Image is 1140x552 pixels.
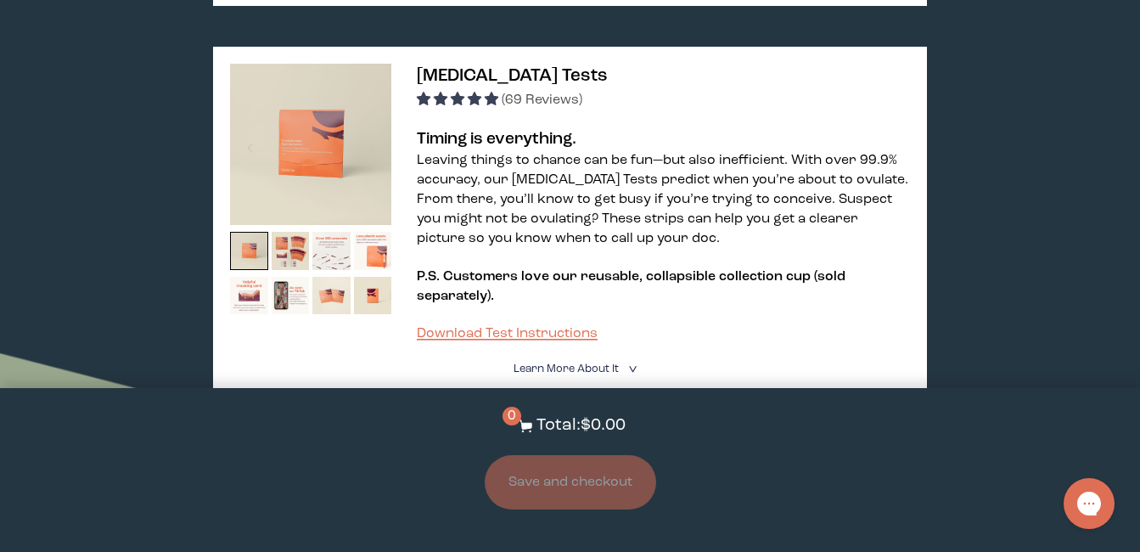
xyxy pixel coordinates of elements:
[272,232,310,270] img: thumbnail image
[417,131,576,148] strong: Timing is everything.
[502,93,582,107] span: (69 Reviews)
[354,232,392,270] img: thumbnail image
[514,363,619,375] span: Learn More About it
[485,455,656,510] button: Save and checkout
[312,277,351,315] img: thumbnail image
[536,414,626,438] p: Total: $0.00
[417,270,845,303] span: P.S. Customers love our reusable, collapsible collection cup (sold separately)
[230,277,268,315] img: thumbnail image
[514,361,627,377] summary: Learn More About it <
[417,151,910,249] p: Leaving things to chance can be fun—but also inefficient. With over 99.9% accuracy, our [MEDICAL_...
[354,277,392,315] img: thumbnail image
[623,364,639,374] i: <
[491,290,494,303] span: .
[312,232,351,270] img: thumbnail image
[272,277,310,315] img: thumbnail image
[417,67,608,85] span: [MEDICAL_DATA] Tests
[230,64,391,225] img: thumbnail image
[417,93,502,107] span: 4.96 stars
[417,327,598,341] a: Download Test Instructions
[1055,472,1123,535] iframe: Gorgias live chat messenger
[503,407,521,425] span: 0
[230,232,268,270] img: thumbnail image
